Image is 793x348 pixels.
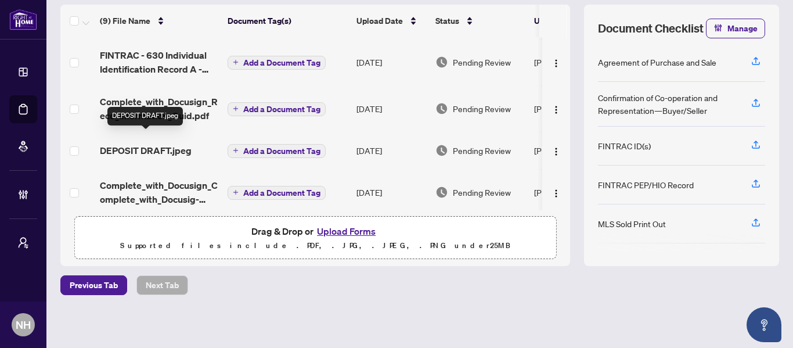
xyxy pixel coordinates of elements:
[598,20,704,37] span: Document Checklist
[529,85,617,132] td: [PERSON_NAME]
[228,101,326,116] button: Add a Document Tag
[228,102,326,116] button: Add a Document Tag
[233,148,239,153] span: plus
[17,237,29,249] span: user-switch
[435,144,448,157] img: Document Status
[313,224,379,239] button: Upload Forms
[552,105,561,114] img: Logo
[747,307,781,342] button: Open asap
[552,59,561,68] img: Logo
[233,59,239,65] span: plus
[727,19,758,38] span: Manage
[547,53,565,71] button: Logo
[552,189,561,198] img: Logo
[60,275,127,295] button: Previous Tab
[598,139,651,152] div: FINTRAC ID(s)
[356,15,403,27] span: Upload Date
[243,189,320,197] span: Add a Document Tag
[435,102,448,115] img: Document Status
[352,39,431,85] td: [DATE]
[453,186,511,199] span: Pending Review
[598,217,666,230] div: MLS Sold Print Out
[453,144,511,157] span: Pending Review
[453,56,511,69] span: Pending Review
[100,178,218,206] span: Complete_with_Docusign_Complete_with_Docusig-11.pdf
[100,95,218,123] span: Complete_with_Docusign_Reco_Information_Guid.pdf
[251,224,379,239] span: Drag & Drop or
[598,56,716,69] div: Agreement of Purchase and Sale
[136,275,188,295] button: Next Tab
[435,15,459,27] span: Status
[435,56,448,69] img: Document Status
[95,5,223,37] th: (9) File Name
[100,15,150,27] span: (9) File Name
[547,183,565,202] button: Logo
[228,143,326,158] button: Add a Document Tag
[529,169,617,216] td: [PERSON_NAME]
[70,276,118,295] span: Previous Tab
[529,39,617,85] td: [PERSON_NAME]
[233,189,239,195] span: plus
[352,132,431,169] td: [DATE]
[100,48,218,76] span: FINTRAC - 630 Individual Identification Record A - PropTx-OREA_[DATE] 10_39_20.pdf
[233,106,239,112] span: plus
[352,85,431,132] td: [DATE]
[82,239,549,253] p: Supported files include .PDF, .JPG, .JPEG, .PNG under 25 MB
[529,5,617,37] th: Uploaded By
[228,55,326,70] button: Add a Document Tag
[453,102,511,115] span: Pending Review
[243,59,320,67] span: Add a Document Tag
[352,169,431,216] td: [DATE]
[75,217,556,260] span: Drag & Drop orUpload FormsSupported files include .PDF, .JPG, .JPEG, .PNG under25MB
[552,147,561,156] img: Logo
[352,5,431,37] th: Upload Date
[243,147,320,155] span: Add a Document Tag
[228,186,326,200] button: Add a Document Tag
[431,5,529,37] th: Status
[107,107,183,125] div: DEPOSIT DRAFT.jpeg
[598,178,694,191] div: FINTRAC PEP/HIO Record
[228,56,326,70] button: Add a Document Tag
[243,105,320,113] span: Add a Document Tag
[228,185,326,200] button: Add a Document Tag
[706,19,765,38] button: Manage
[598,91,737,117] div: Confirmation of Co-operation and Representation—Buyer/Seller
[529,132,617,169] td: [PERSON_NAME]
[228,144,326,158] button: Add a Document Tag
[547,99,565,118] button: Logo
[223,5,352,37] th: Document Tag(s)
[100,143,192,157] span: DEPOSIT DRAFT.jpeg
[547,141,565,160] button: Logo
[435,186,448,199] img: Document Status
[16,317,31,333] span: NH
[9,9,37,30] img: logo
